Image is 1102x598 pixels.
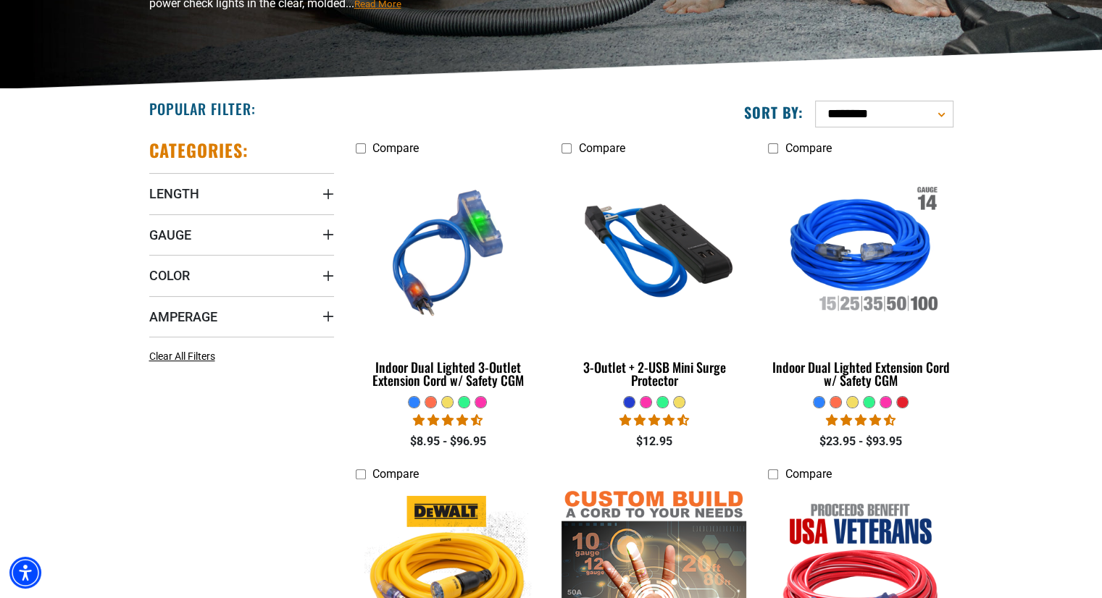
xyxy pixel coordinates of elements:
a: blue 3-Outlet + 2-USB Mini Surge Protector [562,162,746,395]
span: Compare [785,141,831,155]
a: Clear All Filters [149,349,221,364]
h2: Popular Filter: [149,99,256,118]
span: 4.40 stars [826,413,896,427]
summary: Length [149,173,334,214]
img: Indoor Dual Lighted Extension Cord w/ Safety CGM [769,169,952,336]
div: $23.95 - $93.95 [768,433,953,450]
div: 3-Outlet + 2-USB Mini Surge Protector [562,361,746,387]
span: Length [149,185,199,202]
div: $8.95 - $96.95 [356,433,540,450]
div: Accessibility Menu [9,557,41,589]
span: 4.36 stars [619,413,689,427]
img: blue [563,169,746,336]
h2: Categories: [149,139,249,161]
img: blue [356,169,539,336]
span: Clear All Filters [149,350,215,362]
div: Indoor Dual Lighted Extension Cord w/ Safety CGM [768,361,953,387]
span: Compare [372,467,419,481]
a: blue Indoor Dual Lighted 3-Outlet Extension Cord w/ Safety CGM [356,162,540,395]
summary: Color [149,255,334,295]
span: Gauge [149,227,191,243]
summary: Amperage [149,296,334,337]
span: Color [149,267,190,284]
div: $12.95 [562,433,746,450]
a: Indoor Dual Lighted Extension Cord w/ Safety CGM Indoor Dual Lighted Extension Cord w/ Safety CGM [768,162,953,395]
span: Compare [578,141,625,155]
span: 4.33 stars [413,413,483,427]
label: Sort by: [744,103,803,122]
span: Amperage [149,308,217,325]
span: Compare [785,467,831,481]
summary: Gauge [149,214,334,255]
div: Indoor Dual Lighted 3-Outlet Extension Cord w/ Safety CGM [356,361,540,387]
span: Compare [372,141,419,155]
